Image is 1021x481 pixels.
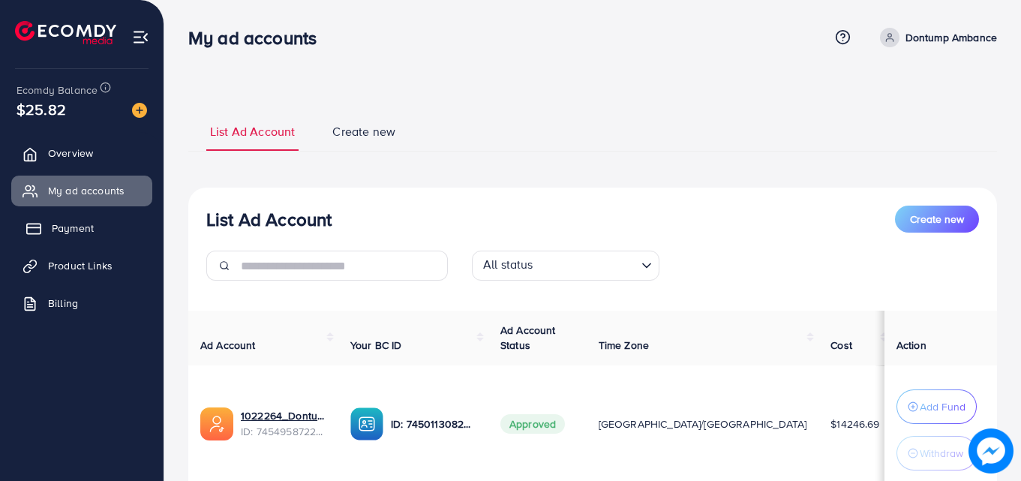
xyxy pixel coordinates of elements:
div: <span class='underline'>1022264_Dontump_Ambance_1735742847027</span></br>7454958722943893505 [241,408,326,439]
a: Overview [11,138,152,168]
p: Withdraw [920,444,963,462]
span: Payment [52,221,94,236]
input: Search for option [538,254,635,277]
span: Billing [48,296,78,311]
span: Ad Account [200,338,256,353]
div: Search for option [472,251,659,281]
img: ic-ba-acc.ded83a64.svg [350,407,383,440]
span: List Ad Account [210,123,295,140]
span: ID: 7454958722943893505 [241,424,326,439]
h3: List Ad Account [206,209,332,230]
img: logo [15,21,116,44]
button: Withdraw [896,436,977,470]
p: Dontump Ambance [905,29,997,47]
img: image [132,103,147,118]
span: Overview [48,146,93,161]
span: My ad accounts [48,183,125,198]
span: Your BC ID [350,338,402,353]
img: ic-ads-acc.e4c84228.svg [200,407,233,440]
a: Dontump Ambance [874,28,997,47]
a: 1022264_Dontump_Ambance_1735742847027 [241,408,326,423]
a: My ad accounts [11,176,152,206]
a: Product Links [11,251,152,281]
span: Approved [500,414,565,434]
a: Billing [11,288,152,318]
span: $14246.69 [830,416,879,431]
span: $25.82 [17,98,66,120]
span: Create new [910,212,964,227]
span: Product Links [48,258,113,273]
span: Action [896,338,926,353]
a: Payment [11,213,152,243]
span: Time Zone [599,338,649,353]
span: Ecomdy Balance [17,83,98,98]
span: Create new [332,123,395,140]
p: Add Fund [920,398,965,416]
button: Add Fund [896,389,977,424]
h3: My ad accounts [188,27,329,49]
p: ID: 7450113082313572369 [391,415,476,433]
img: menu [132,29,149,46]
span: All status [480,253,536,277]
span: [GEOGRAPHIC_DATA]/[GEOGRAPHIC_DATA] [599,416,807,431]
span: Cost [830,338,852,353]
button: Create new [895,206,979,233]
span: Ad Account Status [500,323,556,353]
img: image [968,428,1013,473]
